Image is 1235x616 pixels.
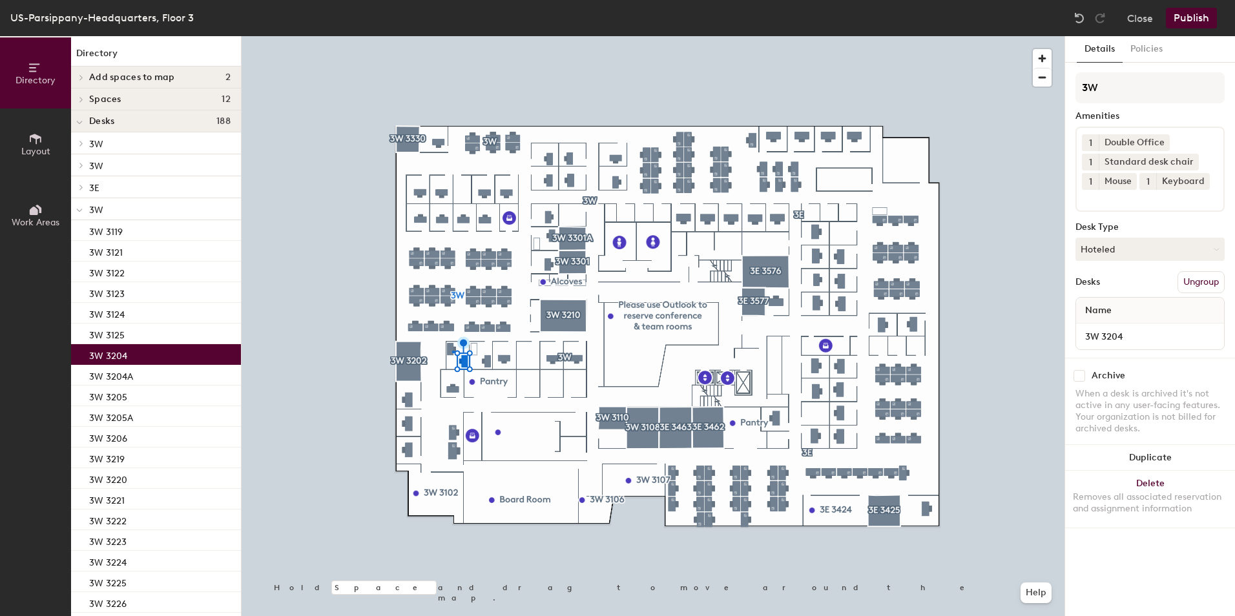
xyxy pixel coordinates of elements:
[1178,271,1225,293] button: Ungroup
[89,285,125,300] p: 3W 3123
[1073,12,1086,25] img: Undo
[1075,388,1225,435] div: When a desk is archived it's not active in any user-facing features. Your organization is not bil...
[1089,136,1092,150] span: 1
[1123,36,1170,63] button: Policies
[89,367,133,382] p: 3W 3204A
[1139,173,1156,190] button: 1
[1082,154,1099,170] button: 1
[89,595,127,610] p: 3W 3226
[89,305,125,320] p: 3W 3124
[89,326,125,341] p: 3W 3125
[1073,491,1227,515] div: Removes all associated reservation and assignment information
[89,205,103,216] span: 3W
[1082,134,1099,151] button: 1
[1082,173,1099,190] button: 1
[89,243,123,258] p: 3W 3121
[89,512,127,527] p: 3W 3222
[1147,175,1150,189] span: 1
[89,388,127,403] p: 3W 3205
[222,94,231,105] span: 12
[1099,173,1137,190] div: Mouse
[1079,327,1221,345] input: Unnamed desk
[12,217,59,228] span: Work Areas
[1127,8,1153,28] button: Close
[216,116,231,127] span: 188
[1075,238,1225,261] button: Hoteled
[89,574,127,589] p: 3W 3225
[89,409,133,424] p: 3W 3205A
[1166,8,1217,28] button: Publish
[89,533,127,548] p: 3W 3223
[71,46,241,67] h1: Directory
[89,450,125,465] p: 3W 3219
[225,72,231,83] span: 2
[89,491,125,506] p: 3W 3221
[1156,173,1210,190] div: Keyboard
[1021,582,1052,603] button: Help
[1075,222,1225,232] div: Desk Type
[10,10,194,26] div: US-Parsippany-Headquarters, Floor 3
[1089,156,1092,169] span: 1
[89,183,99,194] span: 3E
[89,471,127,486] p: 3W 3220
[1065,445,1235,471] button: Duplicate
[21,146,50,157] span: Layout
[89,161,103,172] span: 3W
[1065,471,1235,528] button: DeleteRemoves all associated reservation and assignment information
[16,75,56,86] span: Directory
[1075,111,1225,121] div: Amenities
[1099,134,1170,151] div: Double Office
[89,223,123,238] p: 3W 3119
[89,347,127,362] p: 3W 3204
[89,139,103,150] span: 3W
[89,72,175,83] span: Add spaces to map
[89,264,125,279] p: 3W 3122
[1099,154,1199,170] div: Standard desk chair
[1075,277,1100,287] div: Desks
[1079,299,1118,322] span: Name
[1089,175,1092,189] span: 1
[1077,36,1123,63] button: Details
[1094,12,1106,25] img: Redo
[89,429,127,444] p: 3W 3206
[89,553,127,568] p: 3W 3224
[89,116,114,127] span: Desks
[1092,371,1125,381] div: Archive
[89,94,121,105] span: Spaces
